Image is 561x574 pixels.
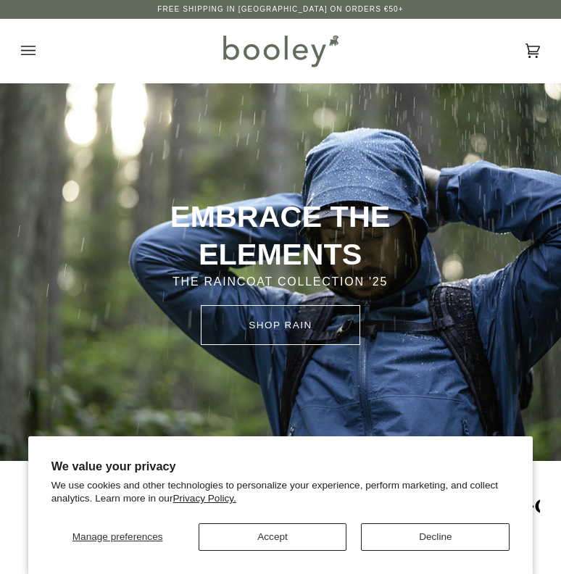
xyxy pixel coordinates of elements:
h2: We value your privacy [51,459,510,473]
img: Booley [217,30,344,72]
p: Free Shipping in [GEOGRAPHIC_DATA] on Orders €50+ [157,4,403,15]
button: Accept [199,523,347,551]
a: Privacy Policy. [173,493,236,504]
p: THE RAINCOAT COLLECTION '25 [116,273,444,291]
a: SHOP rain [201,305,360,345]
button: Open menu [21,19,65,83]
button: Manage preferences [51,523,184,551]
p: We use cookies and other technologies to personalize your experience, perform marketing, and coll... [51,479,510,504]
span: Manage preferences [72,531,163,542]
button: Decline [361,523,510,551]
p: EMBRACE THE ELEMENTS [116,199,444,274]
